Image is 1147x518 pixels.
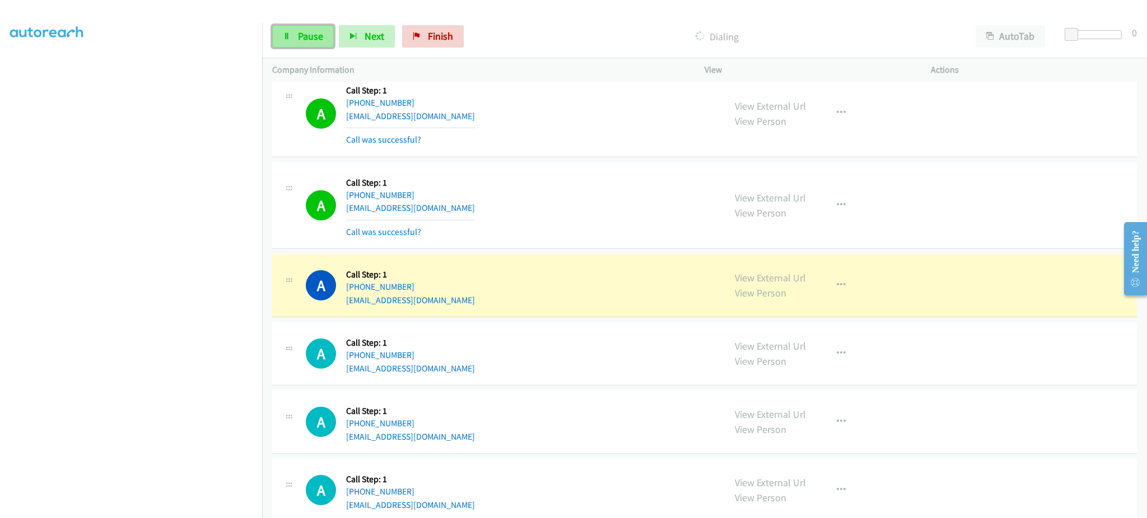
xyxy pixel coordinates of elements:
h5: Call Step: 1 [346,474,475,485]
h5: Call Step: 1 [346,406,475,417]
p: Actions [931,63,1137,77]
a: Pause [272,25,334,48]
a: [EMAIL_ADDRESS][DOMAIN_NAME] [346,363,475,374]
a: Finish [402,25,464,48]
a: [PHONE_NUMBER] [346,190,414,200]
p: Dialing [479,29,955,44]
p: View [705,63,911,77]
h5: Call Step: 1 [346,269,475,280]
a: View External Url [735,408,806,421]
a: [EMAIL_ADDRESS][DOMAIN_NAME] [346,500,475,510]
div: Delay between calls (in seconds) [1070,30,1122,39]
h5: Call Step: 1 [346,85,475,96]
a: [PHONE_NUMBER] [346,97,414,108]
a: View Person [735,491,786,504]
div: 0 [1132,25,1137,40]
span: Pause [298,30,323,43]
a: Call was successful? [346,227,421,237]
a: View Person [735,206,786,219]
button: Next [339,25,395,48]
a: [PHONE_NUMBER] [346,418,414,428]
div: The call is yet to be attempted [306,407,336,437]
h1: A [306,98,336,129]
a: [EMAIL_ADDRESS][DOMAIN_NAME] [346,203,475,213]
a: [EMAIL_ADDRESS][DOMAIN_NAME] [346,431,475,442]
a: View External Url [735,340,806,352]
span: Next [365,30,384,43]
a: [PHONE_NUMBER] [346,281,414,292]
h5: Call Step: 1 [346,337,475,349]
a: View External Url [735,271,806,284]
h1: A [306,475,336,505]
button: AutoTab [976,25,1045,48]
a: Call was successful? [346,134,421,145]
h1: A [306,190,336,220]
a: [PHONE_NUMBER] [346,350,414,360]
a: [EMAIL_ADDRESS][DOMAIN_NAME] [346,295,475,305]
a: [PHONE_NUMBER] [346,486,414,497]
a: View Person [735,423,786,436]
a: View Person [735,355,786,368]
span: Finish [428,30,453,43]
a: View External Url [735,476,806,489]
iframe: Resource Center [1115,214,1147,303]
h1: A [306,407,336,437]
a: View Person [735,115,786,128]
a: [EMAIL_ADDRESS][DOMAIN_NAME] [346,111,475,121]
p: Company Information [272,63,684,77]
h5: Call Step: 1 [346,177,475,189]
h1: A [306,338,336,369]
a: View Person [735,286,786,299]
h1: A [306,270,336,300]
div: The call is yet to be attempted [306,475,336,505]
div: The call is yet to be attempted [306,338,336,369]
a: View External Url [735,191,806,204]
a: View External Url [735,100,806,112]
